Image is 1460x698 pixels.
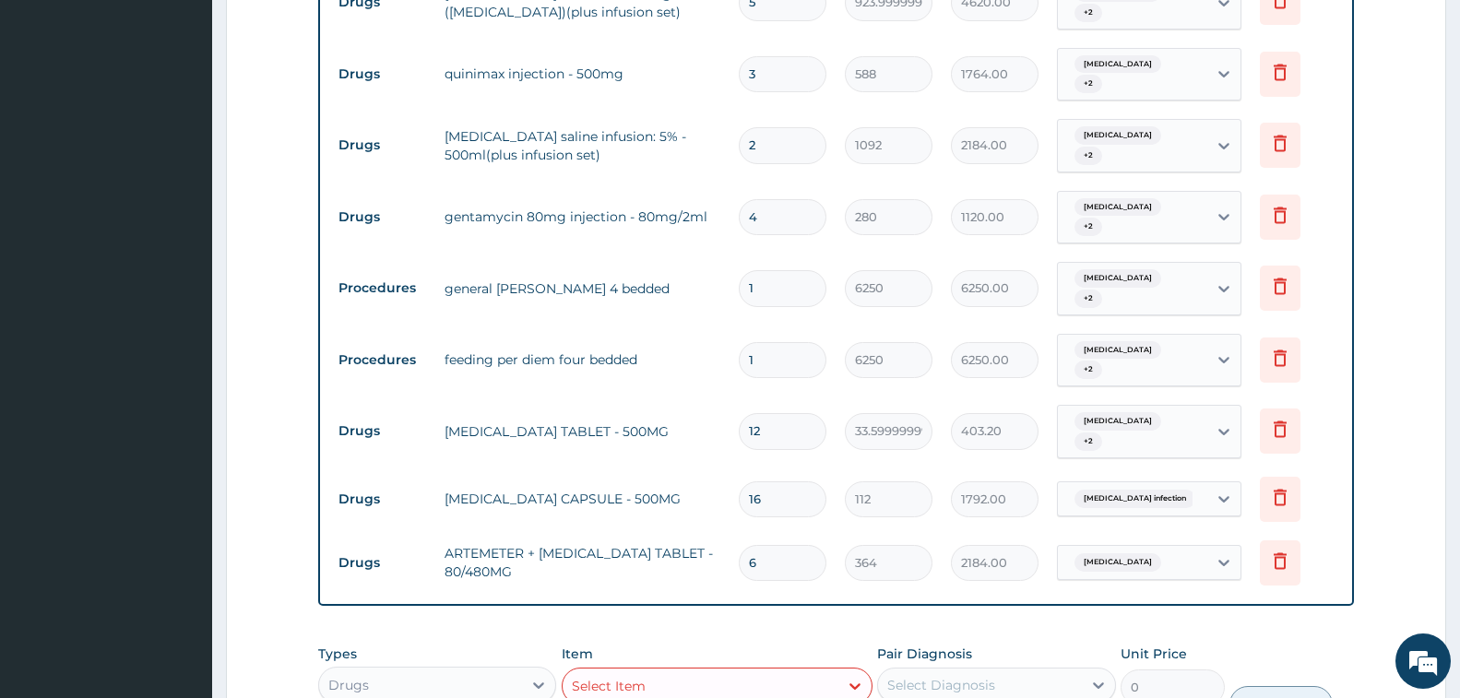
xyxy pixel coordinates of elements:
td: Drugs [329,200,435,234]
span: [MEDICAL_DATA] [1074,126,1161,145]
span: + 2 [1074,361,1102,379]
td: Drugs [329,546,435,580]
label: Unit Price [1121,645,1187,663]
div: Select Item [572,677,646,695]
label: Types [318,646,357,662]
td: Drugs [329,482,435,516]
span: + 2 [1074,4,1102,22]
img: d_794563401_company_1708531726252_794563401 [34,92,75,138]
span: [MEDICAL_DATA] [1074,269,1161,288]
td: ARTEMETER + [MEDICAL_DATA] TABLET - 80/480MG [435,535,730,590]
span: [MEDICAL_DATA] [1074,553,1161,572]
td: general [PERSON_NAME] 4 bedded [435,270,730,307]
td: [MEDICAL_DATA] CAPSULE - 500MG [435,480,730,517]
td: quinimax injection - 500mg [435,55,730,92]
label: Pair Diagnosis [877,645,972,663]
td: Drugs [329,57,435,91]
div: Minimize live chat window [303,9,347,53]
td: gentamycin 80mg injection - 80mg/2ml [435,198,730,235]
td: feeding per diem four bedded [435,341,730,378]
td: Procedures [329,343,435,377]
span: [MEDICAL_DATA] infection [1074,490,1195,508]
span: [MEDICAL_DATA] [1074,198,1161,217]
span: + 2 [1074,75,1102,93]
span: + 2 [1074,290,1102,308]
span: + 2 [1074,218,1102,236]
td: [MEDICAL_DATA] saline infusion: 5% - 500ml(plus infusion set) [435,118,730,173]
td: [MEDICAL_DATA] TABLET - 500MG [435,413,730,450]
span: [MEDICAL_DATA] [1074,412,1161,431]
label: Item [562,645,593,663]
div: Chat with us now [96,103,310,127]
div: Drugs [328,676,369,694]
span: + 2 [1074,432,1102,451]
span: We're online! [107,232,255,419]
textarea: Type your message and hit 'Enter' [9,503,351,568]
div: Select Diagnosis [887,676,995,694]
td: Drugs [329,128,435,162]
span: [MEDICAL_DATA] [1074,341,1161,360]
td: Drugs [329,414,435,448]
td: Procedures [329,271,435,305]
span: [MEDICAL_DATA] [1074,55,1161,74]
span: + 2 [1074,147,1102,165]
